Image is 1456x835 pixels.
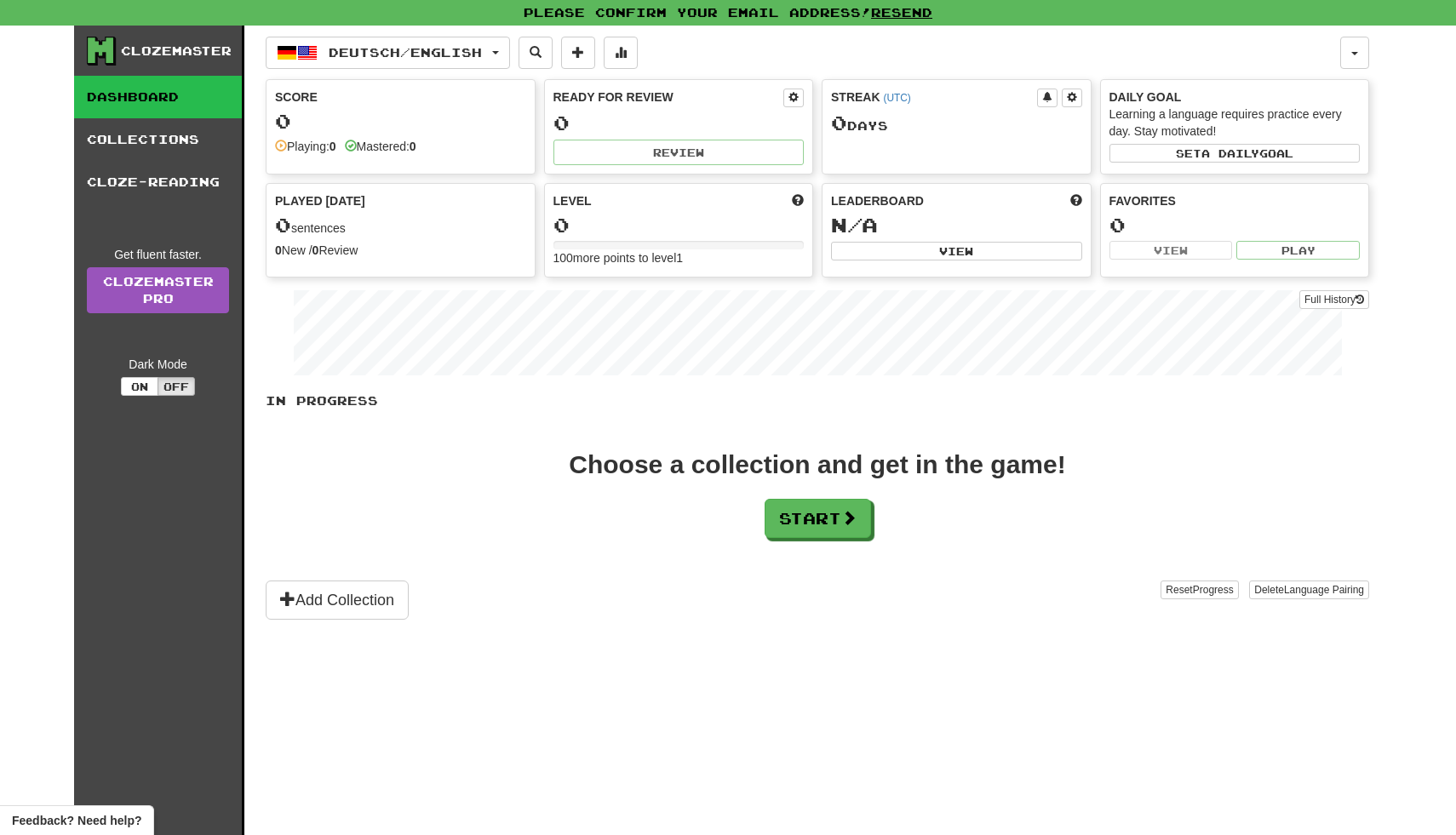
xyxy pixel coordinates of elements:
span: Deutsch / English [329,45,482,60]
button: ResetProgress [1161,580,1238,599]
span: Score more points to level up [792,192,804,209]
span: This week in points, UTC [1070,192,1082,209]
div: Mastered: [345,138,416,155]
div: sentences [275,214,526,237]
p: In Progress [266,392,1369,409]
div: Choose a collection and get in the game! [569,452,1065,478]
div: Dark Mode [87,356,229,373]
button: Deutsch/English [266,37,510,69]
button: View [831,242,1082,260]
button: Off [158,377,195,396]
span: a daily [1201,147,1259,159]
div: Learning a language requires practice every day. Stay motivated! [1109,106,1361,140]
button: Seta dailygoal [1109,144,1361,163]
div: 0 [1109,214,1361,236]
button: More stats [604,37,638,69]
a: Resend [871,5,932,20]
div: Daily Goal [1109,89,1361,106]
strong: 0 [275,243,282,257]
button: Add Collection [266,580,409,620]
button: Start [765,499,871,538]
span: Progress [1193,584,1234,596]
button: DeleteLanguage Pairing [1249,580,1369,599]
span: Played [DATE] [275,192,365,209]
button: Add sentence to collection [561,37,595,69]
a: Cloze-Reading [74,161,242,203]
a: Dashboard [74,76,242,118]
div: 0 [553,112,805,134]
strong: 0 [410,140,416,153]
div: Day s [831,112,1082,134]
a: Collections [74,118,242,161]
button: On [121,377,158,396]
div: New / Review [275,242,526,259]
a: ClozemasterPro [87,267,229,313]
div: Streak [831,89,1037,106]
span: 0 [831,111,847,134]
span: Language Pairing [1284,584,1364,596]
strong: 0 [312,243,319,257]
div: Score [275,89,526,106]
span: Leaderboard [831,192,924,209]
div: Playing: [275,138,336,155]
div: Get fluent faster. [87,246,229,263]
div: Clozemaster [121,43,232,60]
button: Search sentences [519,37,553,69]
div: 100 more points to level 1 [553,249,805,266]
span: N/A [831,213,878,237]
div: Ready for Review [553,89,784,106]
a: (UTC) [883,92,910,104]
button: Play [1236,241,1360,260]
div: 0 [553,214,805,236]
div: 0 [275,111,526,132]
div: Favorites [1109,192,1361,209]
span: 0 [275,213,291,237]
span: Level [553,192,592,209]
button: Review [553,140,805,165]
button: Full History [1299,290,1369,309]
button: View [1109,241,1233,260]
strong: 0 [330,140,336,153]
span: Open feedback widget [12,812,141,829]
